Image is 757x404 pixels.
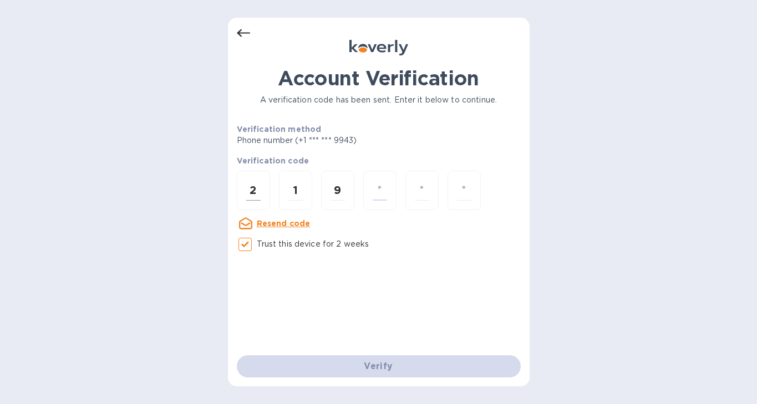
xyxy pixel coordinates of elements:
p: Trust this device for 2 weeks [257,238,369,250]
b: Verification method [237,125,322,134]
p: Phone number (+1 *** *** 9943) [237,135,442,146]
p: A verification code has been sent. Enter it below to continue. [237,94,521,106]
h1: Account Verification [237,67,521,90]
p: Verification code [237,155,521,166]
u: Resend code [257,219,311,228]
